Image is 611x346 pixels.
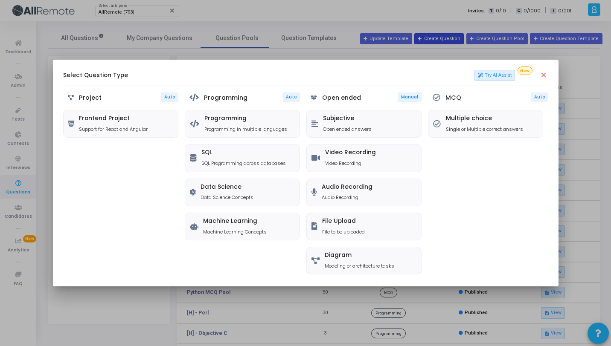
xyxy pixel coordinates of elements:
[201,184,253,191] h5: Data Science
[534,94,545,100] span: Auto
[540,71,548,80] mat-icon: close
[204,115,287,122] h5: Programming
[79,94,102,101] h5: Project
[323,126,372,133] p: Open ended answers
[325,149,376,156] h5: Video Recording
[401,94,418,100] span: Manual
[446,126,523,133] p: Single or Multiple correct answers
[446,115,523,122] h5: Multiple choice
[322,194,372,201] p: Audio Recording
[63,72,128,79] h5: Select Question Type
[79,115,148,122] h5: Frontend Project
[325,262,394,270] p: Modeling or architecture tasks
[445,94,461,101] h5: MCQ
[204,94,247,101] h5: Programming
[204,126,287,133] p: Programming in multiple languages
[325,160,376,167] p: Video Recording
[518,66,532,75] span: New
[164,94,175,100] span: Auto
[201,194,253,201] p: Data Science Concepts
[322,228,365,236] p: File to be uploaded
[79,126,148,133] p: Support for React and Angular
[322,94,361,101] h5: Open ended
[203,228,267,236] p: Machine Learning Concepts
[286,94,297,100] span: Auto
[322,218,365,225] h5: File Upload
[201,160,286,167] p: SQL Programming across databases
[474,70,515,81] a: Try AI Assist
[203,218,267,225] h5: Machine Learning
[201,149,286,156] h5: SQL
[322,184,372,191] h5: Audio Recording
[325,252,394,259] h5: Diagram
[323,115,372,122] h5: Subjective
